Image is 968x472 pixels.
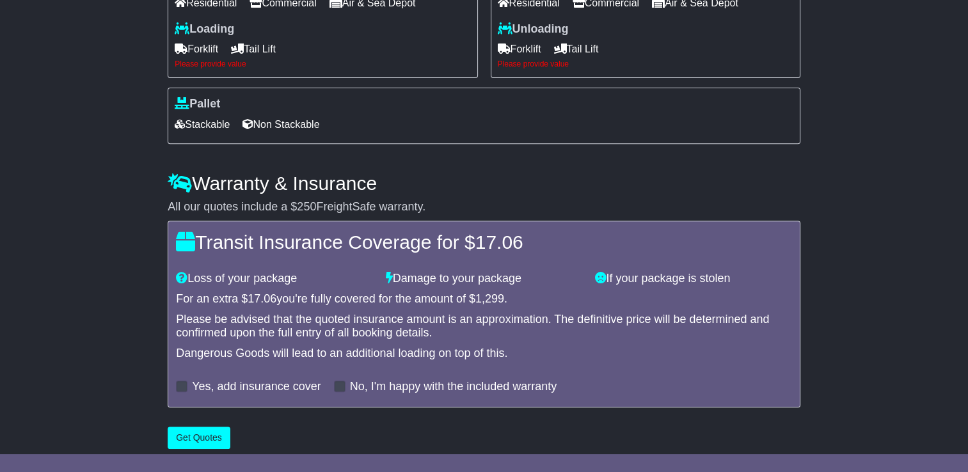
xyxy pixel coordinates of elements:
span: Tail Lift [554,39,599,59]
span: Non Stackable [242,114,319,134]
label: Pallet [175,97,220,111]
label: Yes, add insurance cover [192,380,321,394]
span: Forklift [175,39,218,59]
div: Damage to your package [379,272,589,286]
h4: Warranty & Insurance [168,173,800,194]
div: Dangerous Goods will lead to an additional loading on top of this. [176,347,792,361]
span: Tail Lift [231,39,276,59]
div: All our quotes include a $ FreightSafe warranty. [168,200,800,214]
span: 17.06 [475,232,523,253]
div: Please provide value [498,59,793,68]
div: Loss of your package [170,272,379,286]
label: Unloading [498,22,569,36]
span: 250 [297,200,316,213]
h4: Transit Insurance Coverage for $ [176,232,792,253]
span: Stackable [175,114,230,134]
span: Forklift [498,39,541,59]
span: 1,299 [475,292,504,305]
label: Loading [175,22,234,36]
label: No, I'm happy with the included warranty [350,380,557,394]
div: Please be advised that the quoted insurance amount is an approximation. The definitive price will... [176,313,792,340]
span: 17.06 [248,292,276,305]
div: If your package is stolen [589,272,798,286]
div: For an extra $ you're fully covered for the amount of $ . [176,292,792,306]
div: Please provide value [175,59,470,68]
button: Get Quotes [168,427,230,449]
